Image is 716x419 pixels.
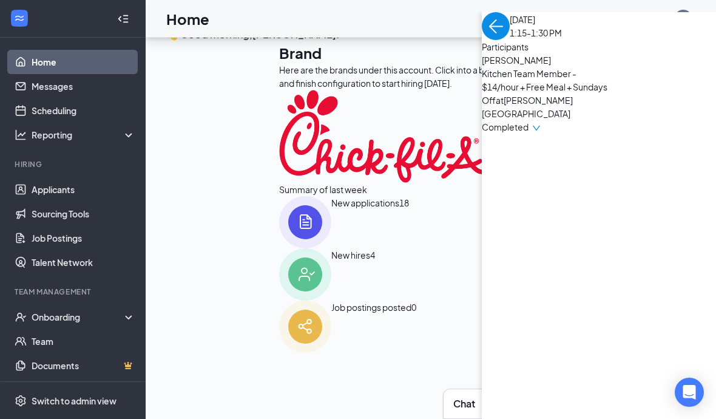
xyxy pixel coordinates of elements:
[279,301,331,353] img: icon
[32,202,135,226] a: Sourcing Tools
[15,129,27,141] svg: Analysis
[279,183,367,196] span: Summary of last week
[279,63,695,90] div: Here are the brands under this account. Click into a brand to see your locations, managers, job p...
[370,248,375,301] span: 4
[32,50,135,74] a: Home
[453,397,475,410] h3: Chat
[411,301,416,353] span: 0
[166,9,209,29] h1: Home
[675,378,704,407] div: Open Intercom Messenger
[32,311,125,323] div: Onboarding
[331,301,411,353] div: Job postings posted
[399,196,409,248] span: 18
[32,177,135,202] a: Applicants
[15,287,133,297] div: Team Management
[482,120,529,134] span: Completed
[15,159,133,169] div: Hiring
[32,250,135,274] a: Talent Network
[32,378,135,402] a: SurveysCrown
[482,67,609,120] span: Kitchen Team Member - $14/hour + Free Meal + Sundays Off at [PERSON_NAME][GEOGRAPHIC_DATA]
[279,248,331,301] img: icon
[649,12,664,26] svg: QuestionInfo
[532,124,541,132] span: down
[117,13,129,25] svg: Collapse
[32,226,135,250] a: Job Postings
[32,74,135,98] a: Messages
[331,248,370,301] div: New hires
[32,129,136,141] div: Reporting
[32,353,135,378] a: DocumentsCrown
[482,40,716,53] span: Participants
[623,12,637,26] svg: Notifications
[279,43,695,63] h1: Brand
[279,196,331,248] img: icon
[15,311,27,323] svg: UserCheck
[32,395,117,407] div: Switch to admin view
[482,12,510,40] button: back-button
[331,196,399,248] div: New applications
[510,26,562,39] span: 1:15-1:30 PM
[15,395,27,407] svg: Settings
[482,53,609,67] span: [PERSON_NAME]
[13,12,25,24] svg: WorkstreamLogo
[32,329,135,353] a: Team
[32,98,135,123] a: Scheduling
[279,90,485,183] img: Chick-fil-A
